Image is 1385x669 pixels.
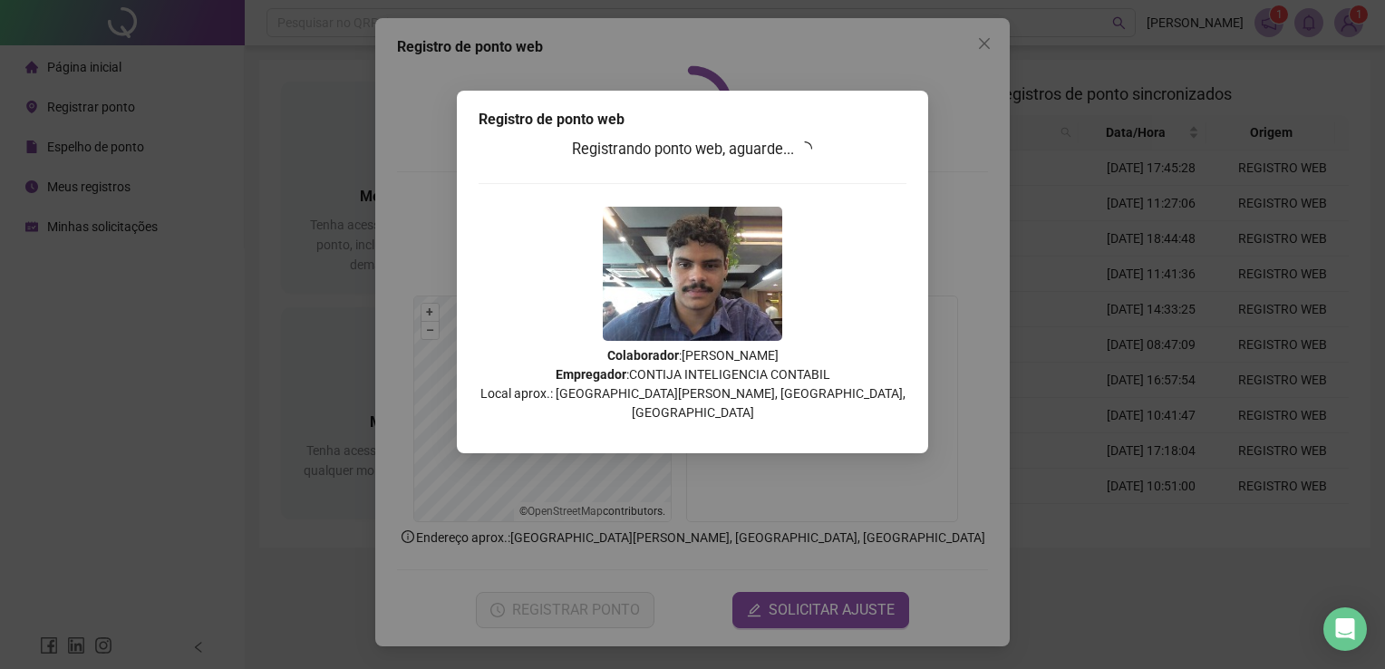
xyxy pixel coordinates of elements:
h3: Registrando ponto web, aguarde... [479,138,906,161]
img: 2Q== [603,207,782,341]
div: Open Intercom Messenger [1323,607,1367,651]
strong: Colaborador [607,348,679,363]
div: Registro de ponto web [479,109,906,131]
strong: Empregador [556,367,626,382]
span: loading [796,139,816,159]
p: : [PERSON_NAME] : CONTIJA INTELIGENCIA CONTABIL Local aprox.: [GEOGRAPHIC_DATA][PERSON_NAME], [GE... [479,346,906,422]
